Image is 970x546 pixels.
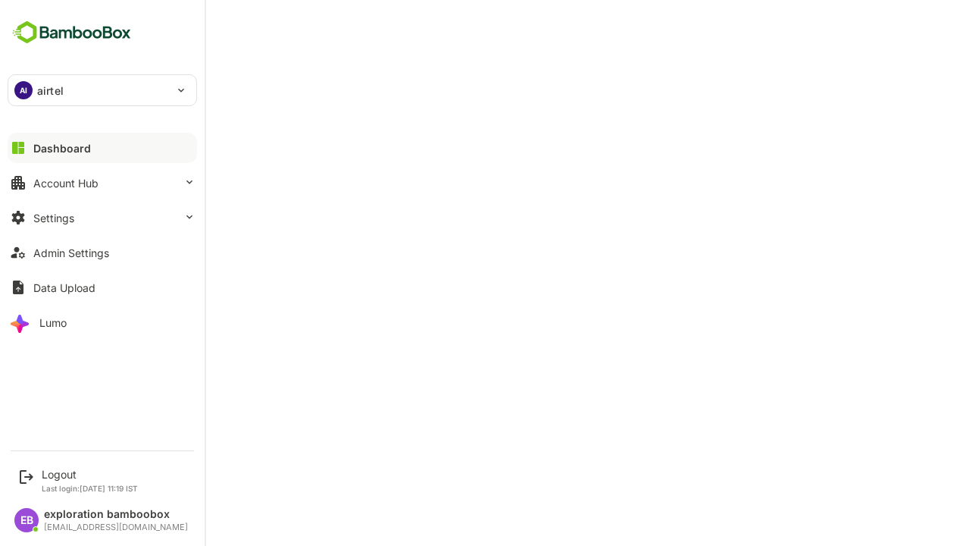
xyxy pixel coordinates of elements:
div: Logout [42,468,138,481]
button: Lumo [8,307,197,337]
div: [EMAIL_ADDRESS][DOMAIN_NAME] [44,522,188,532]
button: Settings [8,202,197,233]
div: Settings [33,212,74,224]
button: Data Upload [8,272,197,303]
p: Last login: [DATE] 11:19 IST [42,484,138,493]
div: EB [14,508,39,532]
div: Account Hub [33,177,99,190]
p: airtel [37,83,64,99]
div: Data Upload [33,281,95,294]
button: Admin Settings [8,237,197,268]
button: Dashboard [8,133,197,163]
div: Lumo [39,316,67,329]
div: Dashboard [33,142,91,155]
button: Account Hub [8,168,197,198]
div: exploration bamboobox [44,508,188,521]
img: BambooboxFullLogoMark.5f36c76dfaba33ec1ec1367b70bb1252.svg [8,18,136,47]
div: AIairtel [8,75,196,105]
div: Admin Settings [33,246,109,259]
div: AI [14,81,33,99]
